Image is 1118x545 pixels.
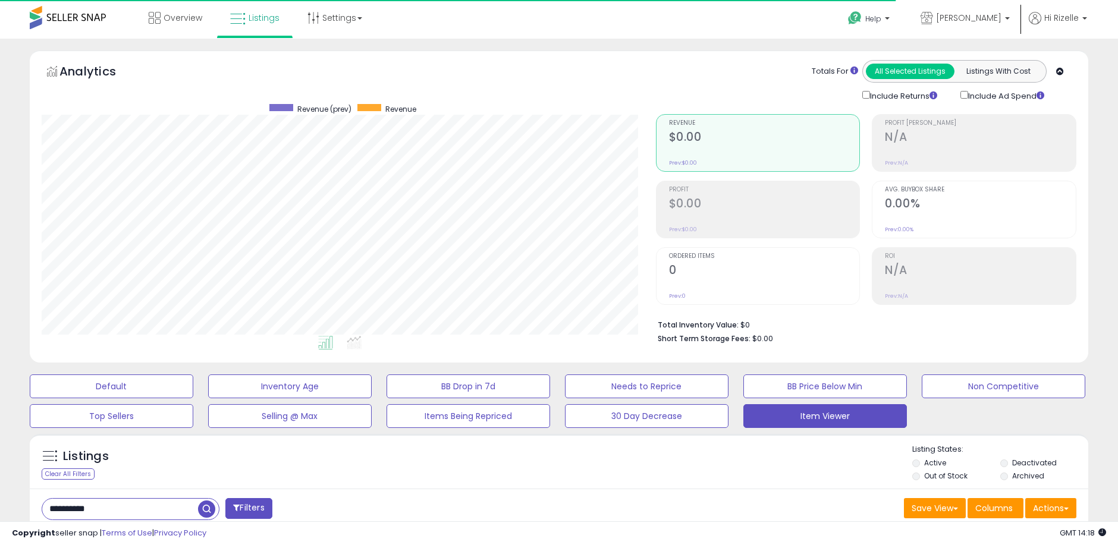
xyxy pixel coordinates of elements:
[853,89,951,102] div: Include Returns
[208,374,372,398] button: Inventory Age
[658,320,739,330] b: Total Inventory Value:
[924,471,968,481] label: Out of Stock
[102,527,152,538] a: Terms of Use
[387,374,550,398] button: BB Drop in 7d
[42,468,95,480] div: Clear All Filters
[658,333,750,344] b: Short Term Storage Fees:
[812,66,858,77] div: Totals For
[922,374,1085,398] button: Non Competitive
[885,187,1076,193] span: Avg. Buybox Share
[1012,458,1057,468] label: Deactivated
[12,527,55,538] strong: Copyright
[565,374,728,398] button: Needs to Reprice
[12,528,206,539] div: seller snap | |
[1044,12,1079,24] span: Hi Rizelle
[385,104,416,114] span: Revenue
[885,263,1076,279] h2: N/A
[1025,498,1076,518] button: Actions
[752,333,773,344] span: $0.00
[912,444,1088,455] p: Listing States:
[669,226,697,233] small: Prev: $0.00
[847,11,862,26] i: Get Help
[904,498,966,518] button: Save View
[1012,471,1044,481] label: Archived
[885,253,1076,260] span: ROI
[866,64,954,79] button: All Selected Listings
[30,404,193,428] button: Top Sellers
[669,253,860,260] span: Ordered Items
[154,527,206,538] a: Privacy Policy
[924,458,946,468] label: Active
[387,404,550,428] button: Items Being Repriced
[951,89,1063,102] div: Include Ad Spend
[565,404,728,428] button: 30 Day Decrease
[225,498,272,519] button: Filters
[954,64,1042,79] button: Listings With Cost
[885,197,1076,213] h2: 0.00%
[669,197,860,213] h2: $0.00
[669,187,860,193] span: Profit
[658,317,1068,331] li: $0
[975,502,1013,514] span: Columns
[669,292,686,300] small: Prev: 0
[669,263,860,279] h2: 0
[297,104,351,114] span: Revenue (prev)
[669,130,860,146] h2: $0.00
[669,159,697,166] small: Prev: $0.00
[59,63,139,83] h5: Analytics
[1029,12,1087,39] a: Hi Rizelle
[743,374,907,398] button: BB Price Below Min
[885,130,1076,146] h2: N/A
[743,404,907,428] button: Item Viewer
[885,226,913,233] small: Prev: 0.00%
[885,120,1076,127] span: Profit [PERSON_NAME]
[208,404,372,428] button: Selling @ Max
[669,120,860,127] span: Revenue
[63,448,109,465] h5: Listings
[30,374,193,398] button: Default
[936,12,1001,24] span: [PERSON_NAME]
[865,14,881,24] span: Help
[968,498,1023,518] button: Columns
[885,292,908,300] small: Prev: N/A
[839,2,902,39] a: Help
[1060,527,1106,538] span: 2025-08-13 14:18 GMT
[885,159,908,166] small: Prev: N/A
[164,12,202,24] span: Overview
[249,12,279,24] span: Listings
